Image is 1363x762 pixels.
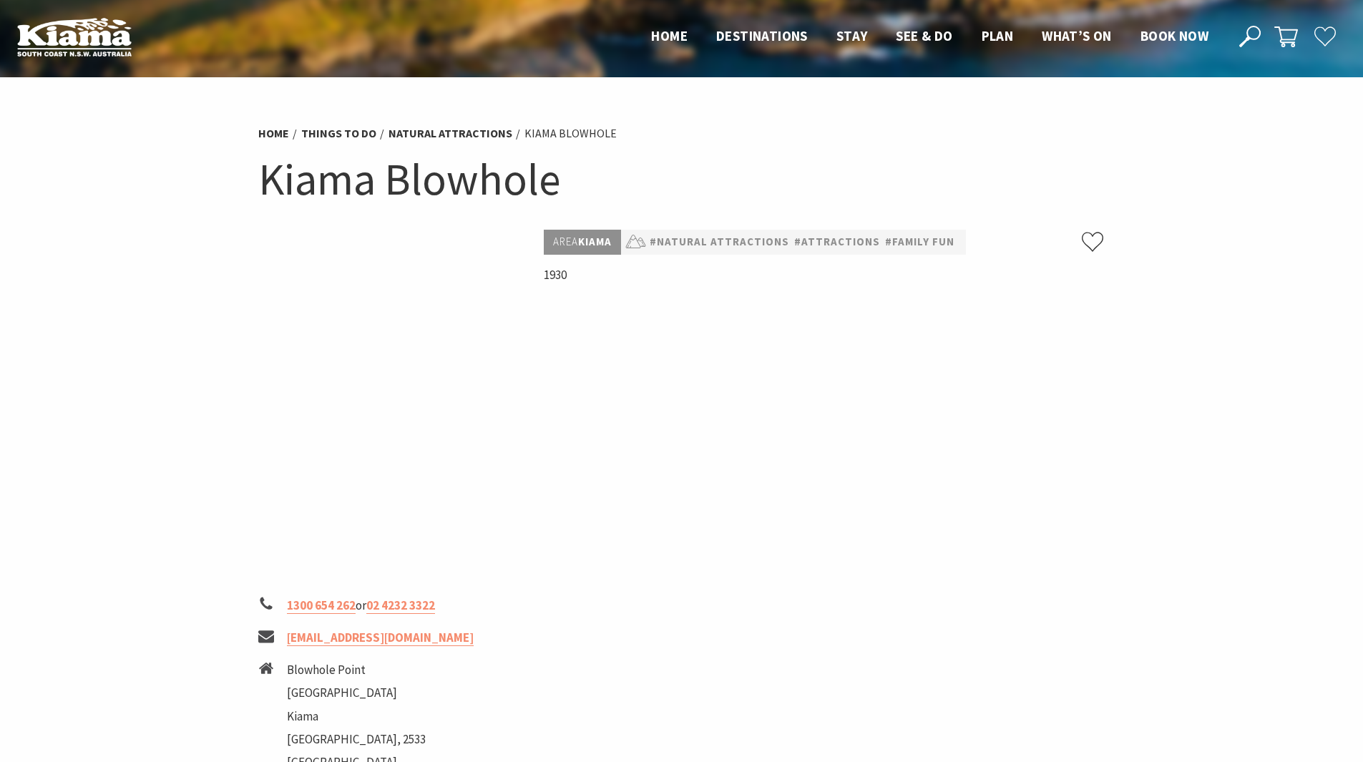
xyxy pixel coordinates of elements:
[896,27,952,44] span: See & Do
[1042,27,1112,46] a: What’s On
[301,126,376,141] a: Things To Do
[716,27,808,44] span: Destinations
[287,707,426,726] li: Kiama
[389,126,512,141] a: Natural Attractions
[982,27,1014,44] span: Plan
[982,27,1014,46] a: Plan
[651,27,688,46] a: Home
[287,683,426,703] li: [GEOGRAPHIC_DATA]
[651,27,688,44] span: Home
[366,597,435,614] a: 02 4232 3322
[287,630,474,646] a: [EMAIL_ADDRESS][DOMAIN_NAME]
[17,17,132,57] img: Kiama Logo
[258,126,289,141] a: Home
[836,27,868,46] a: Stay
[287,660,426,680] li: Blowhole Point
[637,25,1223,49] nav: Main Menu
[1140,27,1208,44] span: Book now
[836,27,868,44] span: Stay
[650,233,789,251] a: #Natural Attractions
[885,233,954,251] a: #Family Fun
[258,596,533,615] li: or
[896,27,952,46] a: See & Do
[1042,27,1112,44] span: What’s On
[524,124,617,143] li: Kiama Blowhole
[1140,27,1208,46] a: Book now
[287,597,356,614] a: 1300 654 262
[794,233,880,251] a: #Attractions
[287,730,426,749] li: [GEOGRAPHIC_DATA], 2533
[553,235,578,248] span: Area
[716,27,808,46] a: Destinations
[544,230,621,255] p: Kiama
[258,150,1105,208] h1: Kiama Blowhole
